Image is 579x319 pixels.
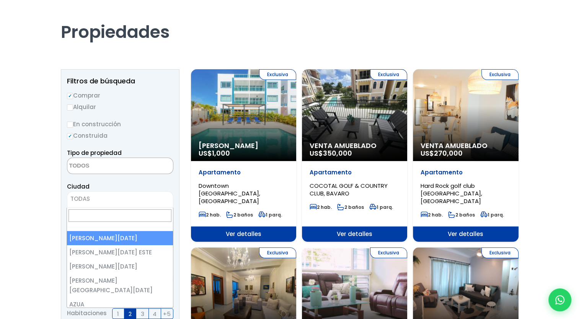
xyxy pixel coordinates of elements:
span: COCOTAL GOLF & COUNTRY CLUB, BAVARO [310,182,388,197]
li: AZUA [67,297,173,311]
label: En construcción [67,119,173,129]
span: Exclusiva [481,247,519,258]
span: Habitaciones [67,308,107,319]
input: Search [69,209,171,222]
label: Alquilar [67,102,173,112]
span: US$ [199,148,230,158]
span: TODAS [67,194,173,204]
span: Exclusiva [481,69,519,80]
span: 2 hab. [199,212,221,218]
span: 1,000 [212,148,230,158]
span: 3 [141,309,144,319]
span: 2 baños [226,212,253,218]
p: Apartamento [310,169,400,176]
span: 350,000 [323,148,352,158]
span: 2 hab. [310,204,332,210]
span: [PERSON_NAME] [199,142,289,150]
span: Exclusiva [370,69,407,80]
textarea: Search [67,158,142,174]
p: Apartamento [199,169,289,176]
span: 2 [129,309,132,319]
h1: Propiedades [61,0,519,42]
li: [PERSON_NAME][GEOGRAPHIC_DATA][DATE] [67,273,173,297]
span: Ver detalles [302,226,407,242]
li: [PERSON_NAME][DATE] ESTE [67,245,173,259]
span: US$ [310,148,352,158]
span: 2 baños [448,212,475,218]
span: Ver detalles [413,226,518,242]
span: 1 parq. [480,212,504,218]
li: [PERSON_NAME][DATE] [67,259,173,273]
span: +5 [163,309,171,319]
span: Exclusiva [370,247,407,258]
input: Alquilar [67,104,73,111]
span: Hard Rock golf club [GEOGRAPHIC_DATA], [GEOGRAPHIC_DATA] [421,182,482,205]
a: Exclusiva Venta Amueblado US$350,000 Apartamento COCOTAL GOLF & COUNTRY CLUB, BAVARO 2 hab. 2 bañ... [302,69,407,242]
a: Exclusiva Venta Amueblado US$270,000 Apartamento Hard Rock golf club [GEOGRAPHIC_DATA], [GEOGRAPH... [413,69,518,242]
span: Venta Amueblado [310,142,400,150]
span: 2 baños [337,204,364,210]
span: 2 hab. [421,212,443,218]
li: [PERSON_NAME][DATE] [67,231,173,245]
label: Construida [67,131,173,140]
label: Comprar [67,91,173,100]
span: TODAS [67,191,173,208]
input: Comprar [67,93,73,99]
span: Exclusiva [259,69,296,80]
span: TODAS [70,195,90,203]
span: 4 [153,309,157,319]
input: Construida [67,133,73,139]
span: Tipo de propiedad [67,149,122,157]
span: Downtown [GEOGRAPHIC_DATA], [GEOGRAPHIC_DATA] [199,182,260,205]
span: Ver detalles [191,226,296,242]
span: 1 parq. [369,204,393,210]
span: Ciudad [67,182,90,190]
span: US$ [421,148,463,158]
input: En construcción [67,122,73,128]
span: Venta Amueblado [421,142,510,150]
span: Exclusiva [259,247,296,258]
span: 1 [117,309,119,319]
h2: Filtros de búsqueda [67,77,173,85]
span: 1 parq. [258,212,282,218]
a: Exclusiva [PERSON_NAME] US$1,000 Apartamento Downtown [GEOGRAPHIC_DATA], [GEOGRAPHIC_DATA] 2 hab.... [191,69,296,242]
p: Apartamento [421,169,510,176]
span: 270,000 [434,148,463,158]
